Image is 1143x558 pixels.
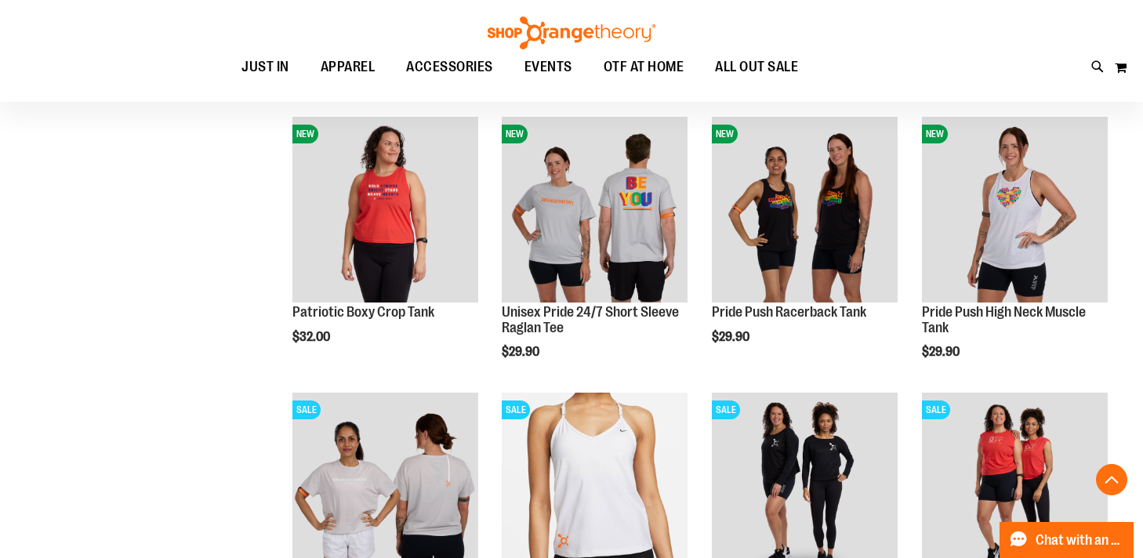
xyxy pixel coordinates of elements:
[712,400,740,419] span: SALE
[712,304,866,320] a: Pride Push Racerback Tank
[321,49,376,85] span: APPAREL
[292,400,321,419] span: SALE
[712,117,898,305] a: Pride Push Racerback TankNEW
[524,49,572,85] span: EVENTS
[914,109,1116,400] div: product
[292,304,434,320] a: Patriotic Boxy Crop Tank
[712,125,738,143] span: NEW
[922,125,948,143] span: NEW
[1036,533,1124,548] span: Chat with an Expert
[502,400,530,419] span: SALE
[292,117,478,303] img: Patriotic Boxy Crop Tank
[494,109,695,400] div: product
[604,49,684,85] span: OTF AT HOME
[712,117,898,303] img: Pride Push Racerback Tank
[922,117,1108,303] img: Pride Push High Neck Muscle Tank
[285,109,486,384] div: product
[704,109,905,384] div: product
[1096,464,1127,495] button: Back To Top
[715,49,798,85] span: ALL OUT SALE
[922,304,1086,335] a: Pride Push High Neck Muscle Tank
[502,304,679,335] a: Unisex Pride 24/7 Short Sleeve Raglan Tee
[292,330,332,344] span: $32.00
[502,117,688,305] a: Unisex Pride 24/7 Short Sleeve Raglan TeeNEW
[485,16,658,49] img: Shop Orangetheory
[292,125,318,143] span: NEW
[406,49,493,85] span: ACCESSORIES
[922,117,1108,305] a: Pride Push High Neck Muscle TankNEW
[502,125,528,143] span: NEW
[502,117,688,303] img: Unisex Pride 24/7 Short Sleeve Raglan Tee
[502,345,542,359] span: $29.90
[292,117,478,305] a: Patriotic Boxy Crop TankNEW
[922,345,962,359] span: $29.90
[1000,522,1134,558] button: Chat with an Expert
[712,330,752,344] span: $29.90
[241,49,289,85] span: JUST IN
[922,400,950,419] span: SALE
